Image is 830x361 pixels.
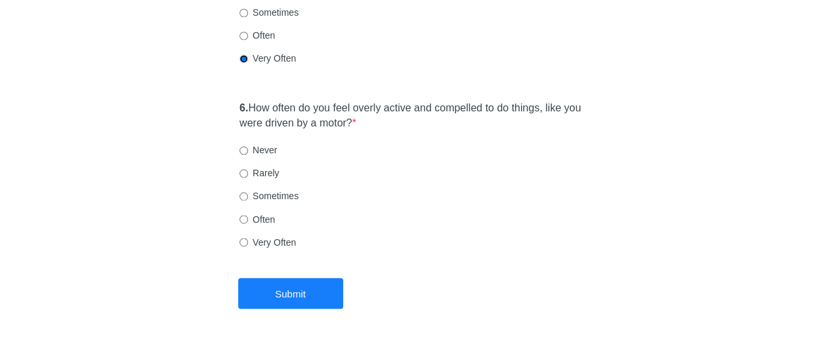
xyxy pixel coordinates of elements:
[239,6,299,19] label: Sometimes
[239,52,296,65] label: Very Often
[238,278,343,309] button: Submit
[239,238,248,246] input: Very Often
[239,9,248,17] input: Sometimes
[239,235,296,248] label: Very Often
[239,215,248,223] input: Often
[239,31,248,40] input: Often
[239,169,248,178] input: Rarely
[239,212,275,225] label: Often
[239,102,248,113] strong: 6.
[239,192,248,200] input: Sometimes
[239,143,277,157] label: Never
[239,166,279,180] label: Rarely
[239,146,248,155] input: Never
[239,54,248,63] input: Very Often
[239,101,591,131] label: How often do you feel overly active and compelled to do things, like you were driven by a motor?
[239,189,299,202] label: Sometimes
[239,29,275,42] label: Often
